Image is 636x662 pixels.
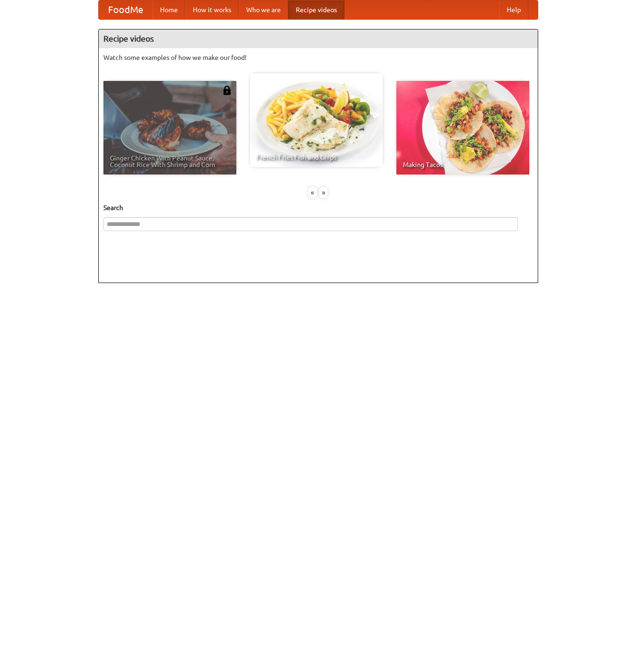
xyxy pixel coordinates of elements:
[185,0,239,19] a: How it works
[308,187,317,198] div: «
[499,0,528,19] a: Help
[403,161,523,168] span: Making Tacos
[153,0,185,19] a: Home
[319,187,328,198] div: »
[103,203,533,212] h5: Search
[99,0,153,19] a: FoodMe
[222,86,232,95] img: 483408.png
[256,154,376,160] span: French Fries Fish and Chips
[250,73,383,167] a: French Fries Fish and Chips
[396,81,529,175] a: Making Tacos
[288,0,344,19] a: Recipe videos
[239,0,288,19] a: Who we are
[103,53,533,62] p: Watch some examples of how we make our food!
[99,29,538,48] h4: Recipe videos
